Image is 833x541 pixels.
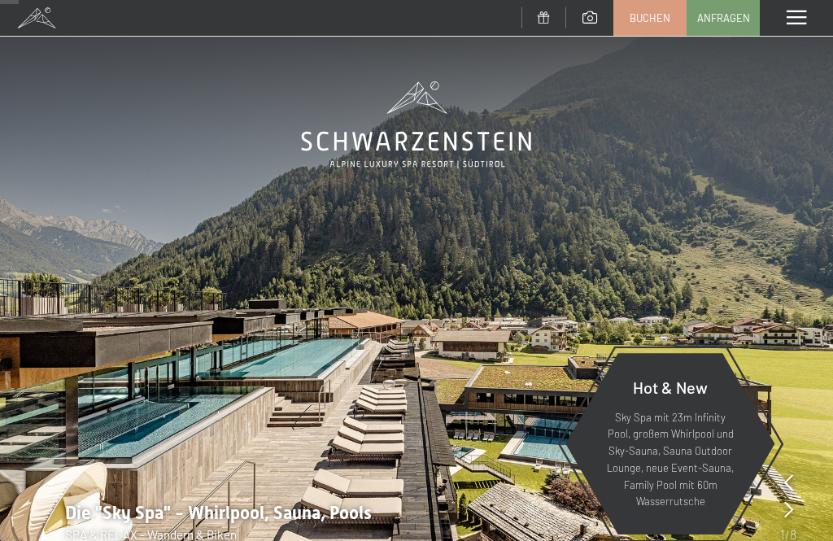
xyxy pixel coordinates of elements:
a: Buchen [614,1,686,35]
a: Anfragen [687,1,759,35]
span: Die "Sky Spa" - Whirlpool, Sauna, Pools [65,503,372,523]
span: Anfragen [697,11,750,25]
span: Buchen [630,11,670,25]
p: Sky Spa mit 23m Infinity Pool, großem Whirlpool und Sky-Sauna, Sauna Outdoor Lounge, neue Event-S... [605,409,735,511]
a: Hot & New Sky Spa mit 23m Infinity Pool, großem Whirlpool und Sky-Sauna, Sauna Outdoor Lounge, ne... [565,352,776,535]
span: Hot & New [633,377,708,397]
